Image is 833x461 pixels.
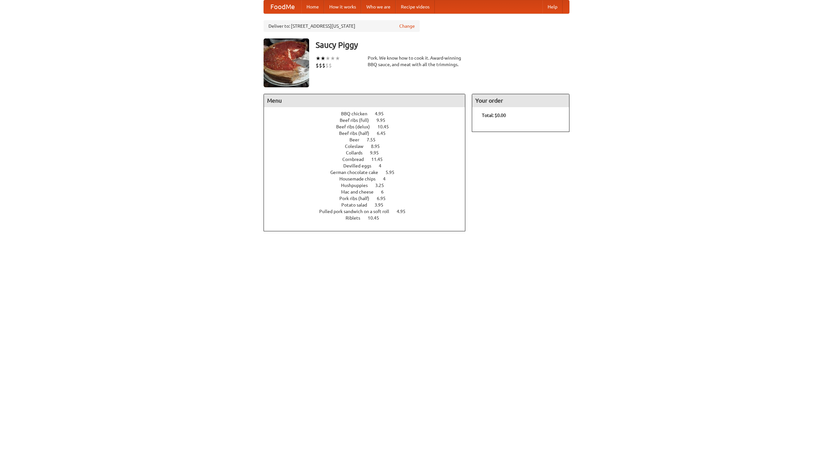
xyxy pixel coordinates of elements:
span: 10.45 [368,215,386,221]
div: Deliver to: [STREET_ADDRESS][US_STATE] [264,20,420,32]
span: 6.45 [377,131,392,136]
a: Recipe videos [396,0,435,13]
span: 8.95 [371,144,386,149]
b: Total: $0.00 [482,113,506,118]
span: 3.95 [375,202,390,208]
a: Hushpuppies 3.25 [341,183,396,188]
li: $ [319,62,322,69]
span: German chocolate cake [330,170,385,175]
span: 4.95 [375,111,390,116]
a: Riblets 10.45 [346,215,391,221]
span: Mac and cheese [341,189,380,194]
a: Who we are [361,0,396,13]
a: Beef ribs (half) 6.45 [339,131,398,136]
a: Housemade chips 4 [339,176,398,181]
a: Pork ribs (half) 6.95 [339,196,398,201]
span: 4 [383,176,392,181]
span: Beef ribs (full) [340,118,376,123]
span: 9.95 [370,150,385,155]
span: Hushpuppies [341,183,374,188]
a: Cornbread 11.45 [342,157,395,162]
span: Collards [346,150,369,155]
span: Beer [349,137,366,142]
li: $ [316,62,319,69]
a: Potato salad 3.95 [341,202,395,208]
a: BBQ chicken 4.95 [341,111,396,116]
li: ★ [330,55,335,62]
a: Beef ribs (full) 9.95 [340,118,397,123]
a: Collards 9.95 [346,150,391,155]
span: 9.95 [376,118,392,123]
span: Pork ribs (half) [339,196,376,201]
span: Devilled eggs [343,163,378,168]
span: 11.45 [371,157,389,162]
span: Beef ribs (half) [339,131,376,136]
span: Coleslaw [345,144,370,149]
a: Help [542,0,563,13]
li: ★ [335,55,340,62]
a: Beer 7.55 [349,137,388,142]
span: 10.45 [377,124,395,129]
span: 6.95 [377,196,392,201]
span: 4.95 [397,209,412,214]
span: Pulled pork sandwich on a soft roll [319,209,396,214]
li: ★ [325,55,330,62]
span: BBQ chicken [341,111,374,116]
a: Mac and cheese 6 [341,189,396,194]
span: 7.55 [367,137,382,142]
a: Change [399,23,415,29]
span: 3.25 [375,183,390,188]
a: German chocolate cake 5.95 [330,170,406,175]
a: Home [301,0,324,13]
li: ★ [316,55,321,62]
h4: Menu [264,94,465,107]
span: 6 [381,189,390,194]
a: FoodMe [264,0,301,13]
a: Beef ribs (delux) 10.45 [336,124,401,129]
span: Beef ribs (delux) [336,124,376,129]
li: $ [329,62,332,69]
h3: Saucy Piggy [316,38,569,51]
a: Pulled pork sandwich on a soft roll 4.95 [319,209,417,214]
a: How it works [324,0,361,13]
span: 5.95 [386,170,401,175]
h4: Your order [472,94,569,107]
li: $ [325,62,329,69]
span: Potato salad [341,202,374,208]
a: Devilled eggs 4 [343,163,393,168]
div: Pork. We know how to cook it. Award-winning BBQ sauce, and meat with all the trimmings. [368,55,465,68]
span: Housemade chips [339,176,382,181]
a: Coleslaw 8.95 [345,144,392,149]
span: 4 [379,163,388,168]
span: Cornbread [342,157,370,162]
img: angular.jpg [264,38,309,87]
li: ★ [321,55,325,62]
li: $ [322,62,325,69]
span: Riblets [346,215,367,221]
